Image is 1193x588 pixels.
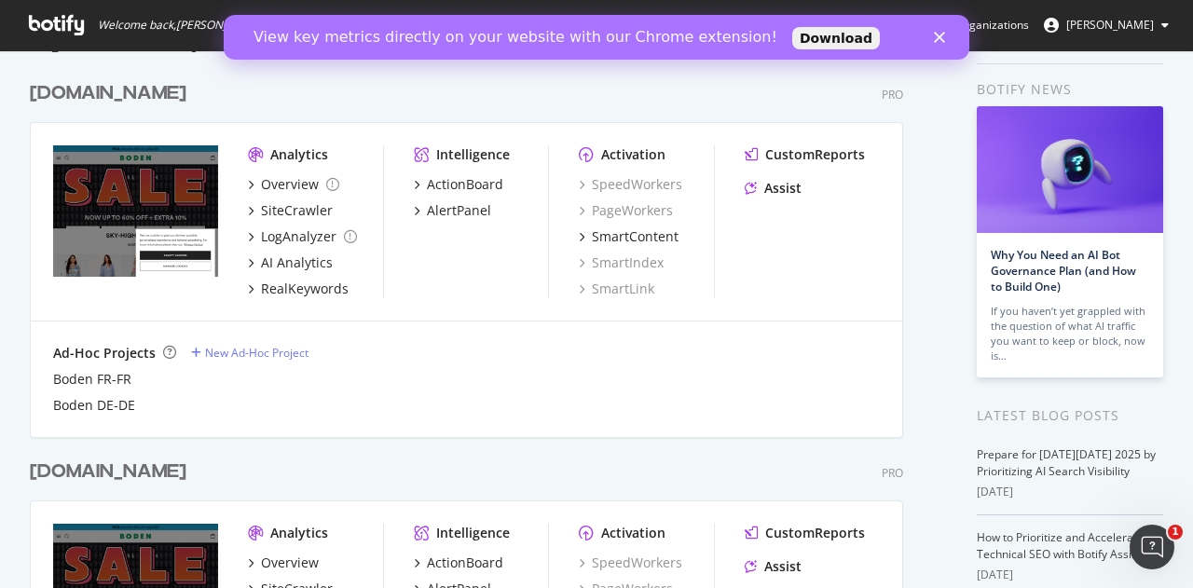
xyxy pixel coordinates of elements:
div: New Ad-Hoc Project [205,345,309,361]
div: Analytics [270,145,328,164]
div: Latest Blog Posts [977,405,1163,426]
div: AlertPanel [427,201,491,220]
a: ActionBoard [414,175,503,194]
div: Organizations [933,16,1029,34]
a: Boden DE-DE [53,396,135,415]
a: Prepare for [DATE][DATE] 2025 by Prioritizing AI Search Visibility [977,446,1156,479]
a: [DOMAIN_NAME] [30,458,194,485]
a: Boden FR-FR [53,370,131,389]
div: Activation [601,145,665,164]
a: SmartLink [579,280,654,298]
span: Katie King [1066,17,1154,33]
a: RealKeywords [248,280,349,298]
a: SpeedWorkers [579,554,682,572]
a: Assist [745,179,802,198]
div: LogAnalyzer [261,227,336,246]
div: Intelligence [436,145,510,164]
span: 1 [1168,525,1183,540]
div: Activation [601,524,665,542]
div: SmartContent [592,227,679,246]
iframe: Intercom live chat [1130,525,1174,569]
div: Botify news [977,79,1163,100]
a: AlertPanel [414,201,491,220]
a: Overview [248,554,319,572]
div: [DATE] [977,567,1163,583]
span: Welcome back, [PERSON_NAME] ! [98,18,267,33]
a: [DOMAIN_NAME] [30,80,194,107]
div: ActionBoard [427,175,503,194]
a: CustomReports [745,145,865,164]
iframe: Intercom live chat banner [224,15,969,60]
a: ActionBoard [414,554,503,572]
div: Ad-Hoc Projects [53,344,156,362]
a: AI Analytics [248,253,333,272]
div: CustomReports [765,145,865,164]
a: SiteCrawler [248,201,333,220]
div: Assist [764,557,802,576]
a: How to Prioritize and Accelerate Technical SEO with Botify Assist [977,529,1144,562]
img: Why You Need an AI Bot Governance Plan (and How to Build One) [977,106,1163,233]
div: If you haven’t yet grappled with the question of what AI traffic you want to keep or block, now is… [991,304,1149,363]
a: Overview [248,175,339,194]
div: Overview [261,554,319,572]
div: SiteCrawler [261,201,333,220]
div: CustomReports [765,524,865,542]
button: [PERSON_NAME] [1029,10,1184,40]
div: [DOMAIN_NAME] [30,80,186,107]
a: LogAnalyzer [248,227,357,246]
div: Assist [764,179,802,198]
a: Why You Need an AI Bot Governance Plan (and How to Build One) [991,247,1136,294]
div: RealKeywords [261,280,349,298]
a: CustomReports [745,524,865,542]
div: Pro [882,465,903,481]
div: [DOMAIN_NAME] [30,458,186,485]
a: New Ad-Hoc Project [191,345,309,361]
div: Overview [261,175,319,194]
a: SpeedWorkers [579,175,682,194]
a: SmartIndex [579,253,664,272]
div: Pro [882,87,903,103]
a: Assist [745,557,802,576]
div: ActionBoard [427,554,503,572]
a: PageWorkers [579,201,673,220]
div: Analytics [270,524,328,542]
div: [DATE] [977,484,1163,500]
div: Close [710,17,729,28]
div: Intelligence [436,524,510,542]
div: AI Analytics [261,253,333,272]
img: us.boden.com [53,145,218,278]
a: SmartContent [579,227,679,246]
